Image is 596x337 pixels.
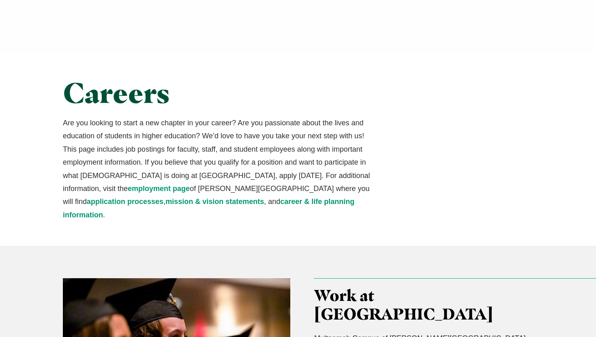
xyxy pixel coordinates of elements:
a: mission & vision statements [165,197,264,206]
a: application processes [87,197,163,206]
a: employment page [128,185,190,193]
p: Are you looking to start a new chapter in your career? Are you passionate about the lives and edu... [63,116,371,221]
h3: Work at [GEOGRAPHIC_DATA] [314,286,533,324]
h1: Careers [63,77,371,108]
a: career & life planning information [63,197,354,219]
